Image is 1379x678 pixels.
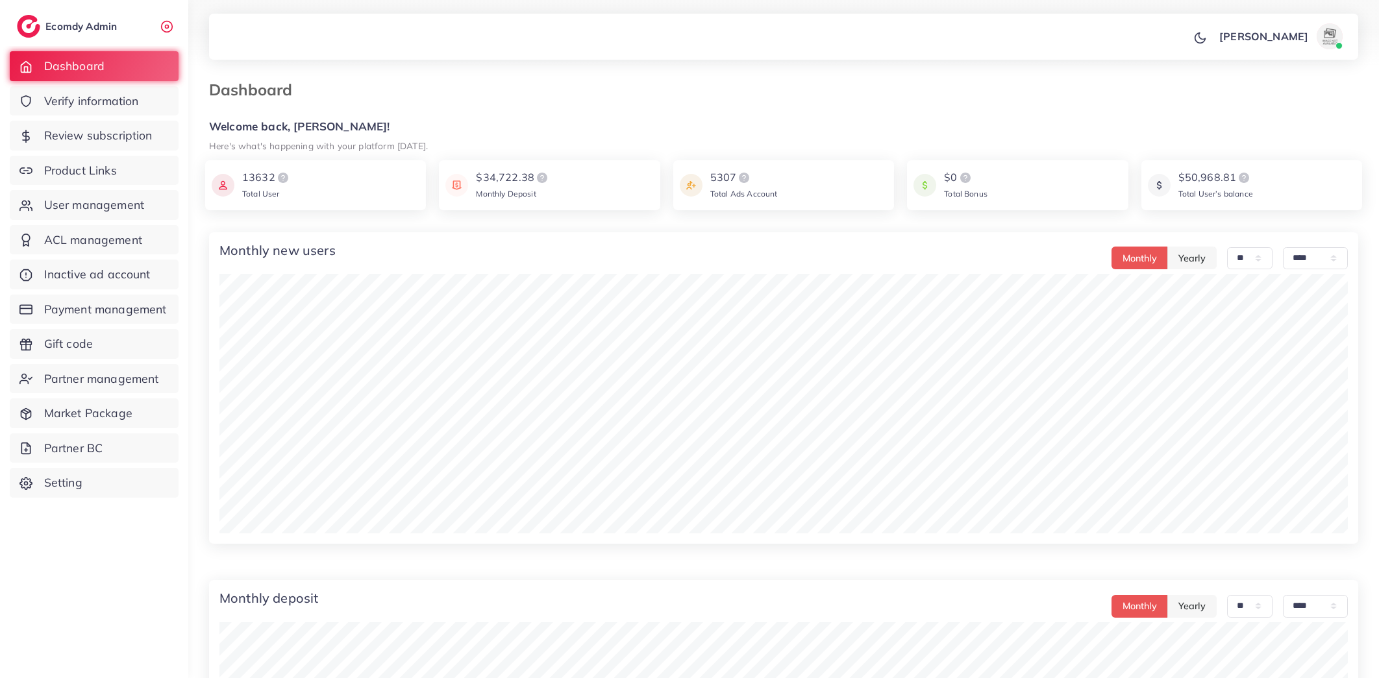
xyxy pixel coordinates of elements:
h3: Dashboard [209,80,303,99]
small: Here's what's happening with your platform [DATE]. [209,140,428,151]
img: logo [275,170,291,186]
span: Total Ads Account [710,189,778,199]
span: Market Package [44,405,132,422]
a: Dashboard [10,51,179,81]
span: Total Bonus [944,189,988,199]
img: logo [1236,170,1252,186]
img: icon payment [212,170,234,200]
a: Partner BC [10,433,179,463]
img: icon payment [680,170,702,200]
span: Setting [44,474,82,491]
a: Product Links [10,156,179,186]
button: Monthly [1112,595,1168,618]
a: Market Package [10,398,179,428]
span: User management [44,197,144,213]
span: Gift code [44,335,93,352]
button: Monthly [1112,247,1168,269]
a: Inactive ad account [10,260,179,289]
img: avatar [1317,23,1343,49]
div: $0 [944,170,988,186]
span: Partner BC [44,440,103,457]
a: Setting [10,468,179,498]
h4: Monthly deposit [219,590,318,606]
a: Payment management [10,295,179,324]
a: ACL management [10,225,179,255]
span: Monthly Deposit [476,189,536,199]
a: Gift code [10,329,179,359]
a: Review subscription [10,121,179,151]
img: logo [958,170,973,186]
a: [PERSON_NAME]avatar [1212,23,1348,49]
img: icon payment [913,170,936,200]
button: Yearly [1167,595,1217,618]
span: Dashboard [44,58,105,75]
div: 5307 [710,170,778,186]
img: icon payment [1148,170,1171,200]
span: Verify information [44,93,139,110]
span: Review subscription [44,127,153,144]
span: Partner management [44,370,159,387]
img: logo [534,170,550,186]
h5: Welcome back, [PERSON_NAME]! [209,120,1358,134]
p: [PERSON_NAME] [1219,29,1308,44]
a: logoEcomdy Admin [17,15,120,38]
span: ACL management [44,232,142,248]
div: 13632 [242,170,291,186]
a: User management [10,190,179,220]
span: Total User’s balance [1178,189,1253,199]
span: Inactive ad account [44,266,151,283]
button: Yearly [1167,247,1217,269]
span: Total User [242,189,280,199]
span: Product Links [44,162,117,179]
div: $34,722.38 [476,170,550,186]
h2: Ecomdy Admin [45,20,120,32]
a: Partner management [10,364,179,394]
img: logo [736,170,752,186]
a: Verify information [10,86,179,116]
img: icon payment [445,170,468,200]
h4: Monthly new users [219,243,336,258]
div: $50,968.81 [1178,170,1253,186]
img: logo [17,15,40,38]
span: Payment management [44,301,167,318]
